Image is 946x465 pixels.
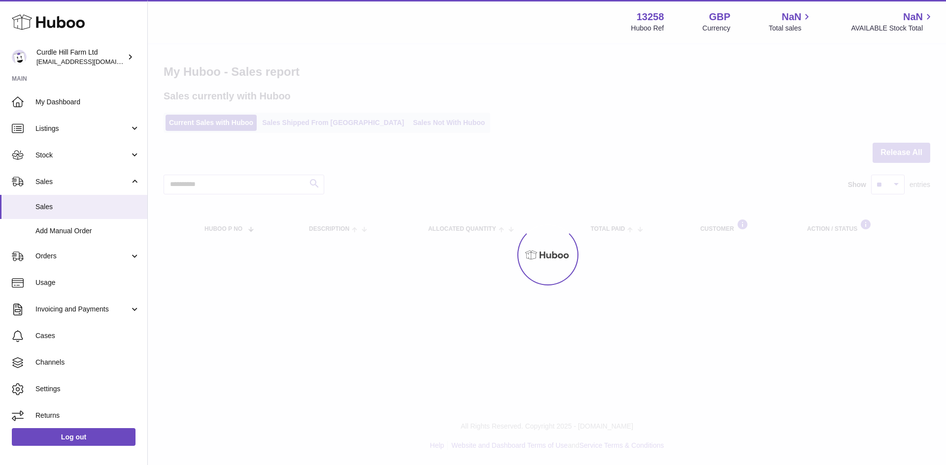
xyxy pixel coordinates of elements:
[35,202,140,212] span: Sales
[35,124,130,133] span: Listings
[36,58,145,65] span: [EMAIL_ADDRESS][DOMAIN_NAME]
[851,10,934,33] a: NaN AVAILABLE Stock Total
[12,50,27,64] img: internalAdmin-13258@internal.huboo.com
[35,278,140,287] span: Usage
[709,10,730,24] strong: GBP
[769,10,812,33] a: NaN Total sales
[703,24,731,33] div: Currency
[35,305,130,314] span: Invoicing and Payments
[637,10,664,24] strong: 13258
[35,226,140,236] span: Add Manual Order
[35,331,140,341] span: Cases
[631,24,664,33] div: Huboo Ref
[35,177,130,186] span: Sales
[35,411,140,420] span: Returns
[36,48,125,66] div: Curdle Hill Farm Ltd
[12,428,135,446] a: Log out
[35,97,140,107] span: My Dashboard
[35,251,130,261] span: Orders
[35,358,140,367] span: Channels
[769,24,812,33] span: Total sales
[35,384,140,394] span: Settings
[903,10,923,24] span: NaN
[781,10,801,24] span: NaN
[35,151,130,160] span: Stock
[851,24,934,33] span: AVAILABLE Stock Total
